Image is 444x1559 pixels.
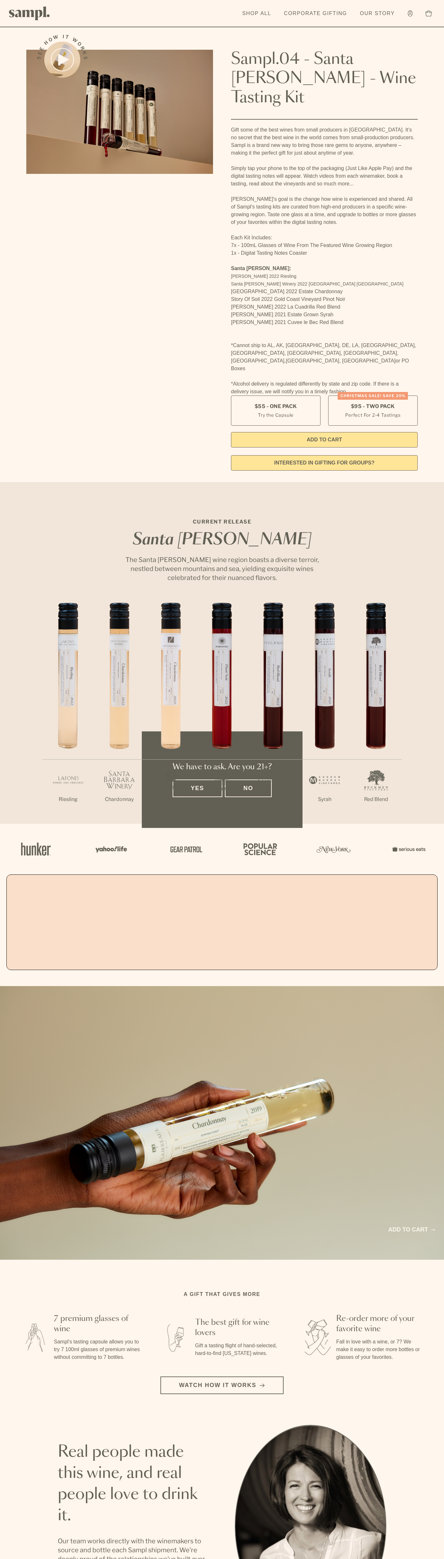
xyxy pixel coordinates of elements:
small: Try the Capsule [258,412,294,418]
li: 1 / 7 [42,603,94,824]
p: Chardonnay [94,796,145,803]
p: Red Blend [350,796,402,803]
a: Add to cart [388,1225,435,1234]
a: Shop All [239,6,274,21]
li: 3 / 7 [145,603,196,824]
a: interested in gifting for groups? [231,455,418,471]
span: $55 - One Pack [255,403,297,410]
a: Corporate Gifting [281,6,350,21]
span: $95 - Two Pack [351,403,395,410]
small: Perfect For 2-4 Tastings [345,412,400,418]
p: Riesling [42,796,94,803]
li: 4 / 7 [196,603,248,824]
p: Red Blend [248,796,299,803]
li: 7 / 7 [350,603,402,824]
div: Christmas SALE! Save 20% [338,392,408,400]
img: Sampl logo [9,6,50,20]
li: 5 / 7 [248,603,299,824]
li: 2 / 7 [94,603,145,824]
button: Add to Cart [231,432,418,447]
p: Chardonnay [145,796,196,803]
a: Our Story [357,6,398,21]
button: See how it works [44,42,80,78]
p: Syrah [299,796,350,803]
p: Pinot Noir [196,796,248,803]
img: Sampl.04 - Santa Barbara - Wine Tasting Kit [26,50,213,174]
li: 6 / 7 [299,603,350,824]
